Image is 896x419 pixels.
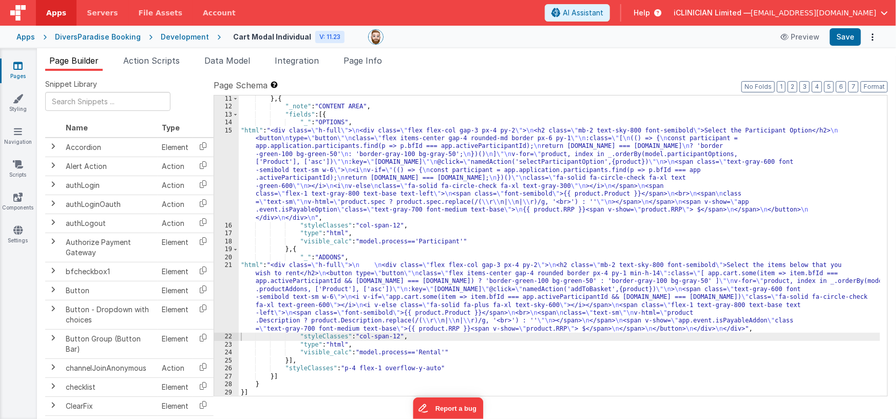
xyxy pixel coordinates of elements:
[158,157,193,176] td: Action
[214,119,239,126] div: 14
[62,396,158,415] td: ClearFix
[158,138,193,157] td: Element
[158,358,193,377] td: Action
[158,195,193,214] td: Action
[836,81,846,92] button: 6
[62,377,158,396] td: checklist
[62,138,158,157] td: Accordion
[62,281,158,300] td: Button
[62,176,158,195] td: authLogin
[46,8,66,18] span: Apps
[62,358,158,377] td: channelJoinAnonymous
[214,111,239,119] div: 13
[62,214,158,233] td: authLogout
[788,81,797,92] button: 2
[214,254,239,261] div: 20
[214,373,239,380] div: 27
[344,55,382,66] span: Page Info
[861,81,888,92] button: Format
[62,329,158,358] td: Button Group (Button Bar)
[214,230,239,237] div: 17
[830,28,861,46] button: Save
[16,32,35,42] div: Apps
[158,300,193,329] td: Element
[214,79,268,91] span: Page Schema
[55,32,141,42] div: DiversParadise Booking
[214,333,239,340] div: 22
[62,157,158,176] td: Alert Action
[824,81,834,92] button: 5
[158,377,193,396] td: Element
[158,233,193,262] td: Element
[865,30,880,44] button: Options
[87,8,118,18] span: Servers
[751,8,876,18] span: [EMAIL_ADDRESS][DOMAIN_NAME]
[214,261,239,333] div: 21
[799,81,810,92] button: 3
[62,262,158,281] td: bfcheckbox1
[741,81,775,92] button: No Folds
[777,81,786,92] button: 1
[49,55,99,66] span: Page Builder
[158,214,193,233] td: Action
[214,95,239,103] div: 11
[214,127,239,222] div: 15
[214,222,239,230] div: 16
[369,30,383,44] img: 338b8ff906eeea576da06f2fc7315c1b
[158,281,193,300] td: Element
[634,8,650,18] span: Help
[123,55,180,66] span: Action Scripts
[162,123,180,132] span: Type
[139,8,183,18] span: File Assets
[158,329,193,358] td: Element
[158,176,193,195] td: Action
[674,8,751,18] span: iCLINICIAN Limited —
[214,357,239,365] div: 25
[545,4,610,22] button: AI Assistant
[233,33,311,41] h4: Cart Modal Individual
[158,262,193,281] td: Element
[66,123,88,132] span: Name
[563,8,603,18] span: AI Assistant
[45,92,170,111] input: Search Snippets ...
[214,103,239,110] div: 12
[62,300,158,329] td: Button - Dropdown with choices
[315,31,345,43] div: V: 11.23
[214,389,239,396] div: 29
[214,238,239,245] div: 18
[214,245,239,253] div: 19
[674,8,888,18] button: iCLINICIAN Limited — [EMAIL_ADDRESS][DOMAIN_NAME]
[214,380,239,388] div: 28
[45,79,97,89] span: Snippet Library
[275,55,319,66] span: Integration
[214,341,239,349] div: 23
[812,81,822,92] button: 4
[62,233,158,262] td: Authorize Payment Gateway
[161,32,209,42] div: Development
[62,195,158,214] td: authLoginOauth
[774,29,826,45] button: Preview
[214,365,239,372] div: 26
[848,81,859,92] button: 7
[413,397,483,419] iframe: Marker.io feedback button
[204,55,250,66] span: Data Model
[158,396,193,415] td: Element
[214,349,239,356] div: 24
